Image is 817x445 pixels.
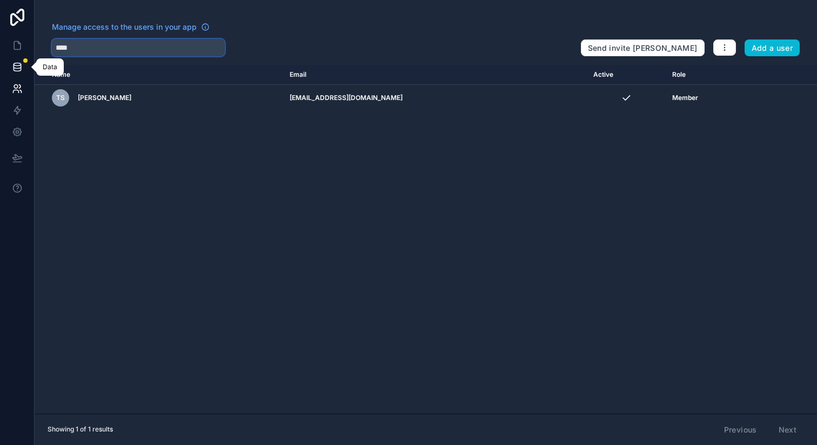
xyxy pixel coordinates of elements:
span: Showing 1 of 1 results [48,425,113,434]
button: Add a user [745,39,800,57]
th: Name [35,65,283,85]
span: [PERSON_NAME] [78,94,131,102]
div: Data [43,63,57,71]
button: Send invite [PERSON_NAME] [581,39,705,57]
th: Active [587,65,666,85]
th: Email [283,65,586,85]
span: Manage access to the users in your app [52,22,197,32]
th: Role [666,65,759,85]
a: Manage access to the users in your app [52,22,210,32]
span: Member [672,94,698,102]
span: TS [56,94,65,102]
div: scrollable content [35,65,817,414]
td: [EMAIL_ADDRESS][DOMAIN_NAME] [283,85,586,111]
